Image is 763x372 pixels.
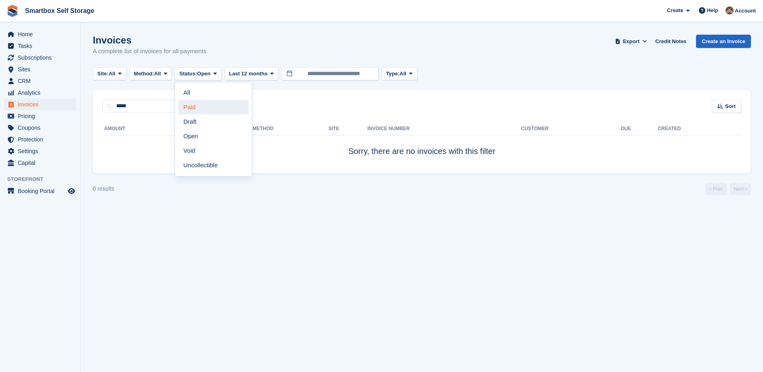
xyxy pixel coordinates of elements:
[730,183,751,195] a: Next
[178,158,249,172] a: Uncollectible
[735,7,756,15] span: Account
[348,147,495,156] span: Sorry, there are no invoices with this filter
[197,70,211,78] span: Open
[4,87,76,98] a: menu
[93,185,114,193] div: 0 results
[134,70,155,78] span: Method:
[4,145,76,157] a: menu
[67,186,76,196] a: Preview store
[399,70,406,78] span: All
[229,70,268,78] span: Last 12 months
[18,40,66,52] span: Tasks
[696,35,751,48] a: Create an Invoice
[178,100,249,114] a: Paid
[22,4,98,17] a: Smartbox Self Storage
[18,29,66,40] span: Home
[178,129,249,143] a: Open
[225,67,278,81] button: Last 12 months
[102,123,185,135] th: Amount
[4,52,76,63] a: menu
[18,110,66,122] span: Pricing
[18,87,66,98] span: Analytics
[4,134,76,145] a: menu
[18,99,66,110] span: Invoices
[621,123,658,135] th: Due
[18,145,66,157] span: Settings
[382,67,417,81] button: Type: All
[4,110,76,122] a: menu
[386,70,400,78] span: Type:
[652,35,690,48] a: Credit Notes
[6,5,19,17] img: stora-icon-8386f47178a22dfd0bd8f6a31ec36ba5ce8667c1dd55bd0f319d3a0aa187defe.svg
[175,67,221,81] button: Status: Open
[93,35,207,46] h1: Invoices
[4,185,76,197] a: menu
[97,70,109,78] span: Site:
[623,37,640,46] span: Export
[7,175,80,183] span: Storefront
[178,114,249,129] a: Draft
[93,47,207,56] p: A complete list of invoices for all payments
[4,40,76,52] a: menu
[253,123,328,135] th: Method
[613,35,649,48] button: Export
[4,99,76,110] a: menu
[725,102,736,110] span: Sort
[706,183,727,195] a: Previous
[4,64,76,75] a: menu
[328,123,367,135] th: Site
[725,6,734,15] img: Kayleigh Devlin
[4,157,76,168] a: menu
[704,183,753,195] nav: Page
[18,52,66,63] span: Subscriptions
[18,185,66,197] span: Booking Portal
[4,122,76,133] a: menu
[179,70,197,78] span: Status:
[521,123,621,135] th: Customer
[18,157,66,168] span: Capital
[4,75,76,87] a: menu
[18,75,66,87] span: CRM
[93,67,126,81] button: Site: All
[18,134,66,145] span: Protection
[707,6,718,15] span: Help
[178,143,249,158] a: Void
[18,122,66,133] span: Coupons
[667,6,683,15] span: Create
[178,85,249,100] a: All
[109,70,115,78] span: All
[658,123,741,135] th: Created
[367,123,521,135] th: Invoice Number
[154,70,161,78] span: All
[18,64,66,75] span: Sites
[4,29,76,40] a: menu
[130,67,172,81] button: Method: All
